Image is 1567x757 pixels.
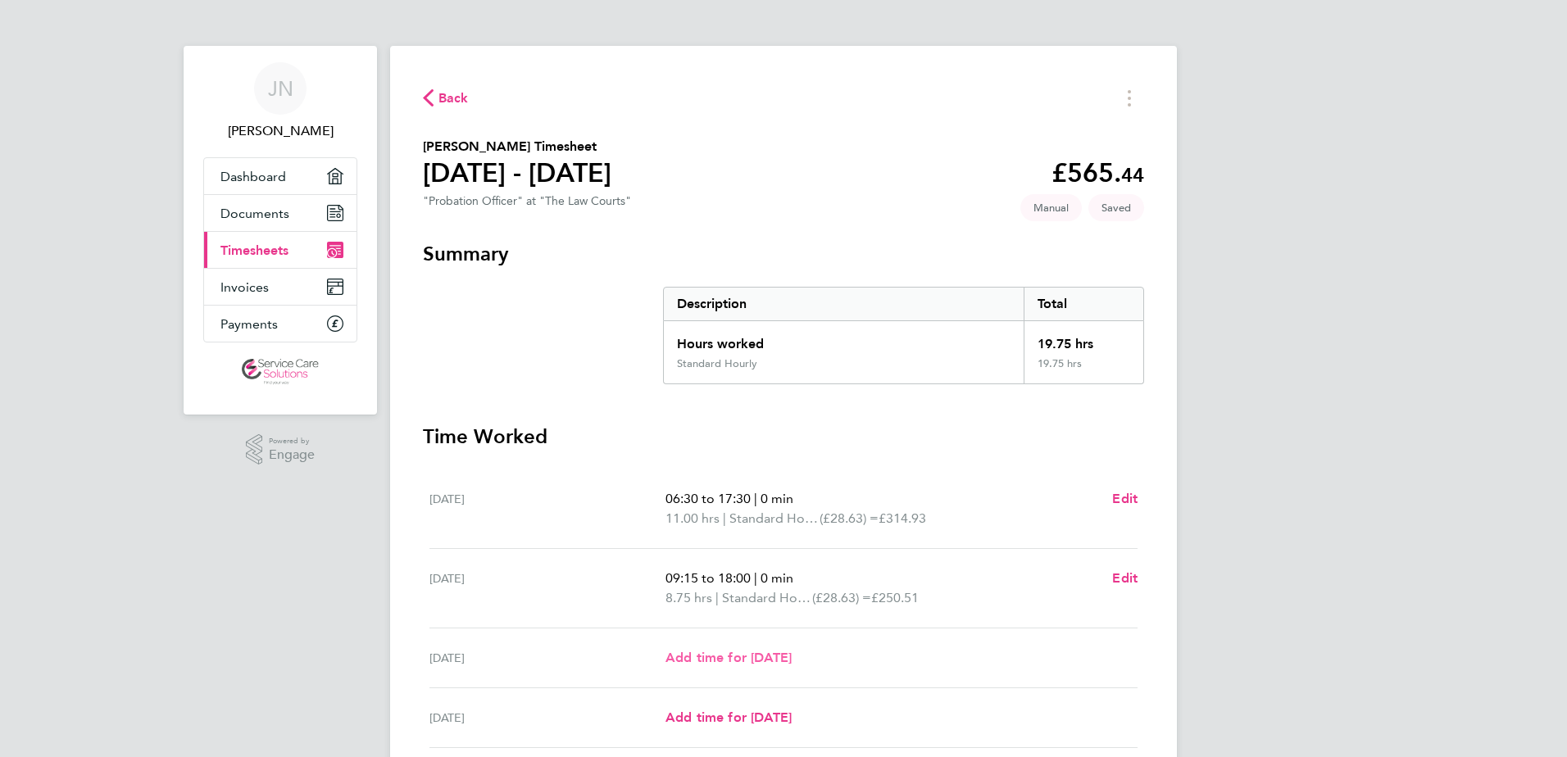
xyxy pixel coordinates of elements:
span: Add time for [DATE] [665,650,792,665]
button: Timesheets Menu [1115,85,1144,111]
a: Edit [1112,569,1138,588]
div: Hours worked [664,321,1024,357]
span: Edit [1112,491,1138,506]
span: Timesheets [220,243,288,258]
div: Total [1024,288,1143,320]
span: 06:30 to 17:30 [665,491,751,506]
span: This timesheet was manually created. [1020,194,1082,221]
div: [DATE] [429,569,665,608]
span: | [754,570,757,586]
a: Powered byEngage [246,434,316,465]
span: (£28.63) = [812,590,871,605]
div: 19.75 hrs [1024,357,1143,383]
span: 0 min [761,491,793,506]
span: Powered by [269,434,315,448]
h2: [PERSON_NAME] Timesheet [423,137,611,156]
span: Documents [220,206,289,221]
span: Dashboard [220,169,286,184]
span: Invoices [220,279,269,295]
div: 19.75 hrs [1024,321,1143,357]
h1: [DATE] - [DATE] [423,156,611,189]
div: [DATE] [429,648,665,668]
span: £314.93 [879,510,926,526]
span: Standard Hourly [729,509,820,528]
a: Edit [1112,489,1138,509]
span: This timesheet is Saved. [1088,194,1144,221]
nav: Main navigation [184,46,377,415]
a: Timesheets [204,232,357,268]
span: Payments [220,316,278,332]
span: Edit [1112,570,1138,586]
h3: Time Worked [423,424,1144,450]
div: [DATE] [429,489,665,528]
span: | [754,491,757,506]
span: 44 [1121,163,1144,187]
span: 0 min [761,570,793,586]
a: JN[PERSON_NAME] [203,62,357,141]
div: Description [664,288,1024,320]
app-decimal: £565. [1051,157,1144,188]
span: | [715,590,719,605]
span: Joel Nunez Martinez [203,121,357,141]
a: Documents [204,195,357,231]
a: Payments [204,306,357,342]
a: Invoices [204,269,357,305]
div: "Probation Officer" at "The Law Courts" [423,194,631,208]
span: (£28.63) = [820,510,879,526]
span: 09:15 to 18:00 [665,570,751,586]
a: Go to home page [203,359,357,385]
span: JN [268,78,293,99]
span: | [723,510,726,526]
h3: Summary [423,241,1144,267]
span: 8.75 hrs [665,590,712,605]
span: 11.00 hrs [665,510,720,526]
span: Engage [269,448,315,462]
a: Add time for [DATE] [665,648,792,668]
button: Back [423,88,469,108]
a: Dashboard [204,158,357,194]
div: Summary [663,287,1144,384]
a: Add time for [DATE] [665,708,792,728]
span: Back [438,88,469,108]
div: [DATE] [429,708,665,728]
span: Add time for [DATE] [665,709,792,725]
img: servicecare-logo-retina.png [242,359,319,385]
span: Standard Hourly [722,588,812,608]
div: Standard Hourly [677,357,757,370]
span: £250.51 [871,590,919,605]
